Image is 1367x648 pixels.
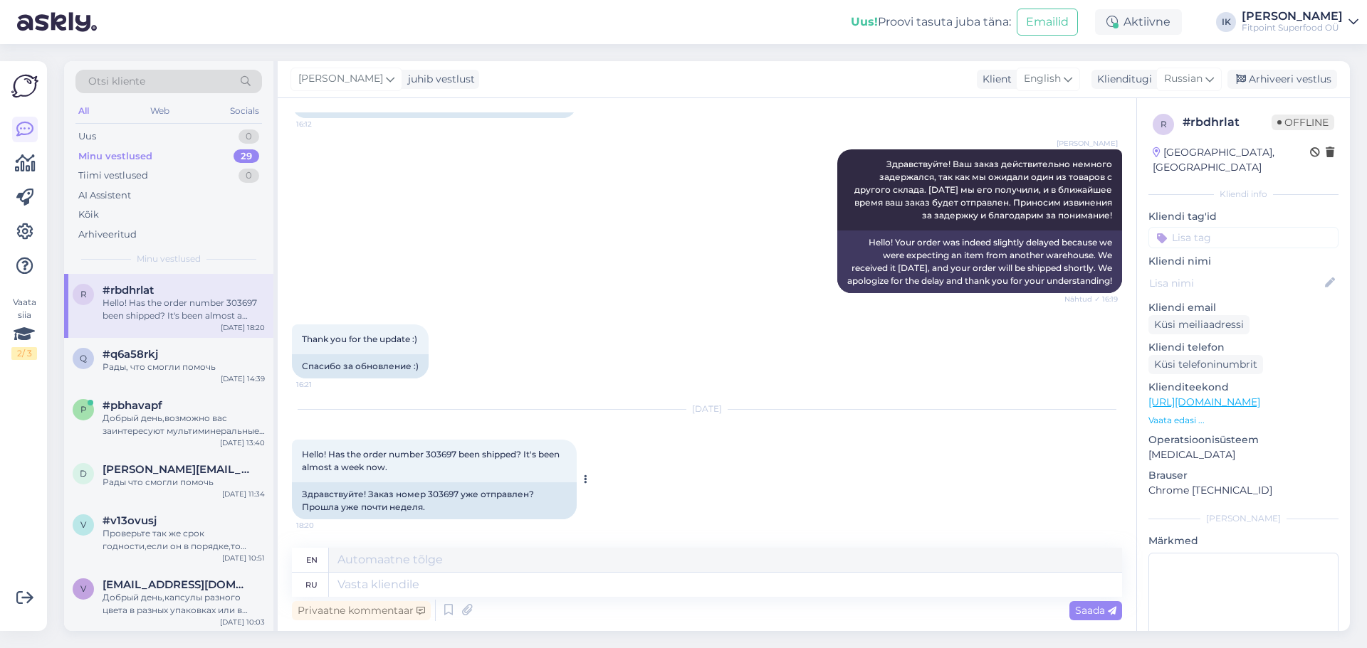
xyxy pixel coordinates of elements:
div: [PERSON_NAME] [1242,11,1343,22]
div: 2 / 3 [11,347,37,360]
div: Kliendi info [1148,188,1339,201]
div: Vaata siia [11,296,37,360]
p: [MEDICAL_DATA] [1148,447,1339,462]
div: en [306,548,318,572]
span: Offline [1272,115,1334,130]
span: #q6a58rkj [103,348,158,361]
p: Brauser [1148,468,1339,483]
span: r [80,289,87,299]
span: #pbhavapf [103,399,162,412]
div: IK [1216,12,1236,32]
span: Nähtud ✓ 16:19 [1064,294,1118,304]
div: Klient [977,72,1012,87]
div: 0 [239,129,259,144]
div: All [75,102,92,120]
span: #rbdhrlat [103,284,154,297]
span: 16:21 [296,379,350,390]
div: Hello! Your order was indeed slightly delayed because we were expecting an item from another ware... [837,230,1122,293]
span: Otsi kliente [88,74,145,89]
div: Arhiveeri vestlus [1227,70,1337,89]
div: Рады что смогли помочь [103,476,265,489]
span: p [80,404,87,415]
div: Здравствуйте! Заказ номер 303697 уже отправлен? Прошла уже почти неделя. [292,482,577,519]
button: Emailid [1017,9,1078,36]
div: Fitpoint Superfood OÜ [1242,22,1343,33]
div: Проверьте так же срок годности,если он в порядке,то ничего страшного [103,527,265,553]
span: Minu vestlused [137,253,201,265]
div: Socials [227,102,262,120]
span: 16:12 [296,119,350,129]
div: Добрый день,возможно вас заинтересуют мультиминеральные комплексы [URL][DOMAIN_NAME] [103,412,265,437]
div: [DATE] 11:34 [222,489,265,499]
div: 29 [234,149,259,164]
div: Спасибо за обновление :) [292,354,429,378]
div: [DATE] [292,403,1122,415]
span: #v13ovusj [103,514,157,527]
span: [PERSON_NAME] [1057,138,1118,149]
div: Рады, что смогли помочь [103,361,265,373]
div: Arhiveeritud [78,228,137,242]
span: Hello! Has the order number 303697 been shipped? It's been almost a week now. [302,449,562,472]
div: # rbdhrlat [1183,114,1272,131]
a: [URL][DOMAIN_NAME] [1148,395,1260,408]
div: Aktiivne [1095,9,1182,35]
b: Uus! [851,15,878,28]
div: ru [305,573,318,597]
img: Askly Logo [11,73,38,100]
div: Privaatne kommentaar [292,601,431,620]
span: d [80,468,87,479]
div: Klienditugi [1091,72,1152,87]
div: [DATE] 10:03 [220,617,265,627]
span: dominika.goceliak@gmail.com [103,463,251,476]
div: Добрый день,капсулы разного цвета в разных упаковках или в одной? [103,591,265,617]
p: Operatsioonisüsteem [1148,432,1339,447]
span: Здравствуйте! Ваш заказ действительно немного задержался, так как мы ожидали один из товаров с др... [854,159,1114,221]
span: Russian [1164,71,1203,87]
a: [PERSON_NAME]Fitpoint Superfood OÜ [1242,11,1358,33]
p: Kliendi nimi [1148,254,1339,269]
p: Kliendi tag'id [1148,209,1339,224]
div: juhib vestlust [402,72,475,87]
div: [DATE] 18:20 [221,322,265,333]
div: Küsi telefoninumbrit [1148,355,1263,374]
div: [GEOGRAPHIC_DATA], [GEOGRAPHIC_DATA] [1153,145,1310,175]
span: [PERSON_NAME] [298,71,383,87]
input: Lisa tag [1148,227,1339,248]
p: Kliendi telefon [1148,340,1339,355]
div: 0 [239,169,259,183]
p: Märkmed [1148,533,1339,548]
input: Lisa nimi [1149,275,1322,291]
span: r [1161,119,1167,129]
span: valdaskeramika@gmail.com [103,578,251,591]
span: English [1024,71,1061,87]
div: Tiimi vestlused [78,169,148,183]
div: [DATE] 10:51 [222,553,265,563]
div: Minu vestlused [78,149,152,164]
p: Vaata edasi ... [1148,414,1339,427]
span: Saada [1075,604,1116,617]
span: v [80,519,86,530]
div: Proovi tasuta juba täna: [851,14,1011,31]
p: Klienditeekond [1148,380,1339,395]
div: Uus [78,129,96,144]
div: AI Assistent [78,188,131,203]
div: [DATE] 13:40 [220,437,265,448]
div: Küsi meiliaadressi [1148,315,1250,334]
div: Kõik [78,208,99,222]
span: 18:20 [296,520,350,531]
p: Kliendi email [1148,300,1339,315]
span: Thank you for the update :) [302,334,417,344]
div: [DATE] 14:39 [221,373,265,384]
span: q [80,353,87,363]
div: [PERSON_NAME] [1148,512,1339,525]
span: v [80,583,86,594]
div: Hello! Has the order number 303697 been shipped? It's been almost a week now. [103,297,265,322]
p: Chrome [TECHNICAL_ID] [1148,483,1339,498]
div: Web [147,102,172,120]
